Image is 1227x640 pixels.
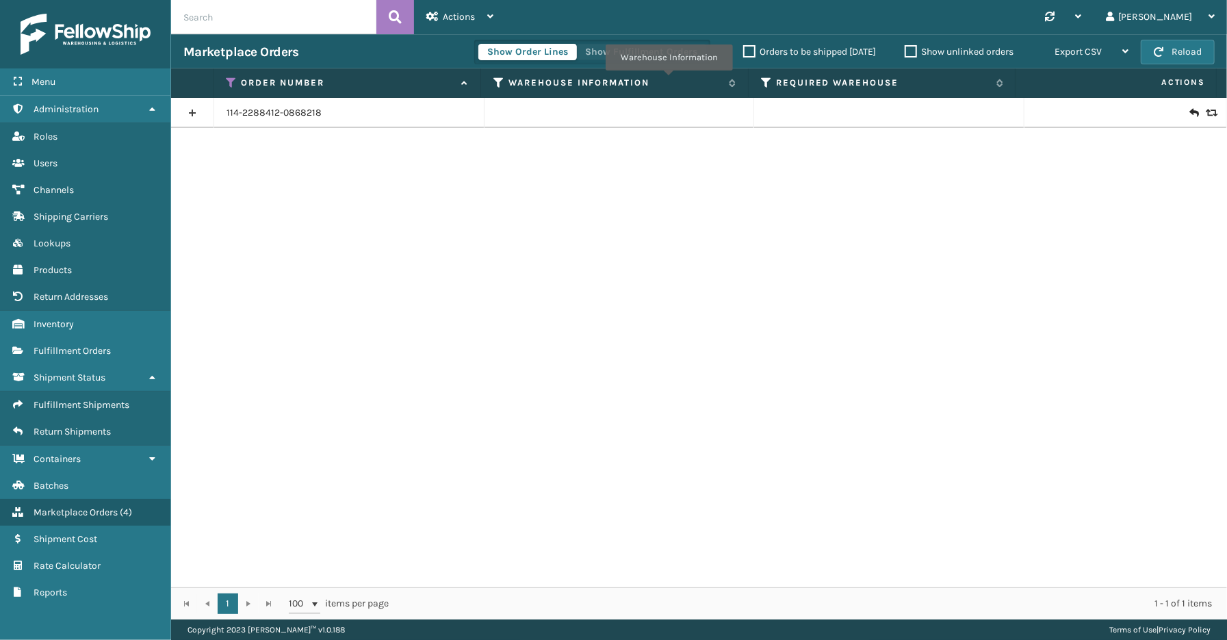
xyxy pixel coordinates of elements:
[1020,71,1213,94] span: Actions
[1159,625,1211,635] a: Privacy Policy
[34,291,108,303] span: Return Addresses
[905,46,1013,57] label: Show unlinked orders
[34,157,57,169] span: Users
[34,453,81,465] span: Containers
[34,480,68,491] span: Batches
[34,372,105,383] span: Shipment Status
[576,44,706,60] button: Show Fulfillment Orders
[34,345,111,357] span: Fulfillment Orders
[218,593,238,614] a: 1
[120,507,132,518] span: ( 4 )
[776,77,990,89] label: Required Warehouse
[1206,108,1214,118] i: Replace
[34,399,129,411] span: Fulfillment Shipments
[34,238,70,249] span: Lookups
[1109,625,1157,635] a: Terms of Use
[1109,619,1211,640] div: |
[34,264,72,276] span: Products
[478,44,577,60] button: Show Order Lines
[34,426,111,437] span: Return Shipments
[443,11,475,23] span: Actions
[34,507,118,518] span: Marketplace Orders
[188,619,345,640] p: Copyright 2023 [PERSON_NAME]™ v 1.0.188
[34,103,99,115] span: Administration
[34,131,57,142] span: Roles
[508,77,722,89] label: Warehouse Information
[34,533,97,545] span: Shipment Cost
[1055,46,1102,57] span: Export CSV
[34,560,101,572] span: Rate Calculator
[34,184,74,196] span: Channels
[34,587,67,598] span: Reports
[1141,40,1215,64] button: Reload
[31,76,55,88] span: Menu
[289,593,389,614] span: items per page
[34,318,74,330] span: Inventory
[227,106,322,120] a: 114-2288412-0868218
[1189,106,1198,120] i: Create Return Label
[408,597,1212,611] div: 1 - 1 of 1 items
[241,77,454,89] label: Order Number
[289,597,309,611] span: 100
[183,44,298,60] h3: Marketplace Orders
[21,14,151,55] img: logo
[743,46,876,57] label: Orders to be shipped [DATE]
[34,211,108,222] span: Shipping Carriers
